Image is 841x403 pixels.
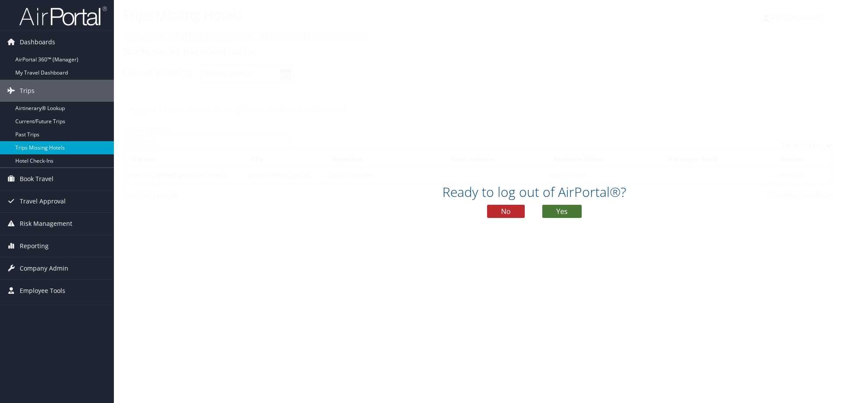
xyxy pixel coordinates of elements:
[19,6,107,26] img: airportal-logo.png
[20,235,49,257] span: Reporting
[20,213,72,235] span: Risk Management
[20,80,35,102] span: Trips
[20,190,66,212] span: Travel Approval
[542,205,582,218] button: Yes
[20,168,53,190] span: Book Travel
[487,205,525,218] button: No
[20,31,55,53] span: Dashboards
[20,280,65,302] span: Employee Tools
[20,257,68,279] span: Company Admin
